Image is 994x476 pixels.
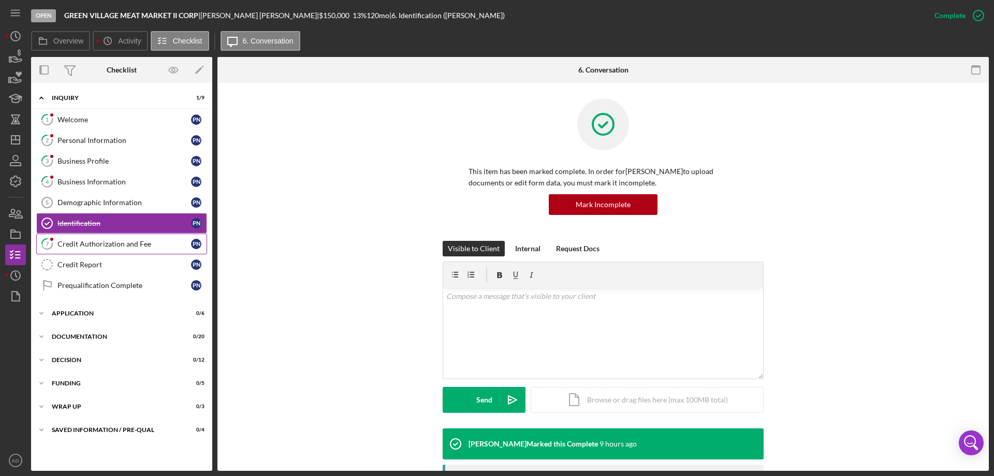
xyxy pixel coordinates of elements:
button: Mark Incomplete [549,194,657,215]
a: 7Credit Authorization and FeePN [36,234,207,254]
tspan: 1 [46,116,49,123]
div: Open Intercom Messenger [959,430,984,455]
tspan: 2 [46,137,49,143]
div: 0 / 12 [186,357,204,363]
div: 1 / 9 [186,95,204,101]
button: Checklist [151,31,209,51]
span: $150,000 [319,11,349,20]
text: KD [12,458,19,464]
div: P N [191,197,201,208]
a: 4Business InformationPN [36,171,207,192]
div: Mark Incomplete [576,194,631,215]
b: GREEN VILLAGE MEAT MARKET II CORP [64,11,198,20]
div: Welcome [57,116,191,124]
tspan: 4 [46,178,49,185]
div: P N [191,239,201,249]
div: Internal [515,241,540,256]
div: Inquiry [52,95,179,101]
div: 0 / 20 [186,334,204,340]
div: Documentation [52,334,179,340]
button: Request Docs [551,241,605,256]
div: Send [476,387,492,413]
div: 13 % [353,11,367,20]
div: 0 / 3 [186,403,204,410]
div: Request Docs [556,241,600,256]
button: Send [443,387,525,413]
div: [PERSON_NAME] [PERSON_NAME] | [200,11,319,20]
div: 0 / 5 [186,380,204,386]
tspan: 5 [46,199,49,206]
div: Demographic Information [57,198,191,207]
label: Activity [118,37,141,45]
a: 2Personal InformationPN [36,130,207,151]
div: 0 / 4 [186,427,204,433]
div: P N [191,177,201,187]
label: Checklist [173,37,202,45]
button: Overview [31,31,90,51]
button: Visible to Client [443,241,505,256]
div: Identification [57,219,191,227]
button: Complete [924,5,989,26]
button: Internal [510,241,546,256]
div: P N [191,156,201,166]
div: Decision [52,357,179,363]
time: 2025-09-09 00:39 [600,440,637,448]
div: Business Information [57,178,191,186]
div: Personal Information [57,136,191,145]
label: Overview [53,37,83,45]
div: Complete [934,5,966,26]
tspan: 3 [46,157,49,164]
button: 6. Conversation [221,31,300,51]
a: Credit ReportPN [36,254,207,275]
a: 5Demographic InformationPN [36,192,207,213]
div: Wrap up [52,403,179,410]
div: | [64,11,200,20]
div: Prequalification Complete [57,281,191,290]
label: 6. Conversation [243,37,294,45]
div: P N [191,280,201,291]
a: IdentificationPN [36,213,207,234]
button: Activity [93,31,148,51]
div: P N [191,218,201,228]
a: 3Business ProfilePN [36,151,207,171]
div: Open [31,9,56,22]
div: [PERSON_NAME] Marked this Complete [469,440,598,448]
div: 120 mo [367,11,389,20]
div: Saved Information / Pre-Qual [52,427,179,433]
p: This item has been marked complete. In order for [PERSON_NAME] to upload documents or edit form d... [469,166,738,189]
div: Credit Report [57,261,191,269]
div: | 6. Identification ([PERSON_NAME]) [389,11,505,20]
div: Credit Authorization and Fee [57,240,191,248]
div: P N [191,135,201,146]
div: Application [52,310,179,316]
div: 0 / 6 [186,310,204,316]
div: 6. Conversation [578,66,628,74]
div: P N [191,114,201,125]
a: Prequalification CompletePN [36,275,207,296]
div: Visible to Client [448,241,500,256]
div: P N [191,259,201,270]
div: Checklist [107,66,137,74]
button: KD [5,450,26,471]
div: Business Profile [57,157,191,165]
a: 1WelcomePN [36,109,207,130]
div: Funding [52,380,179,386]
tspan: 7 [46,240,49,247]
